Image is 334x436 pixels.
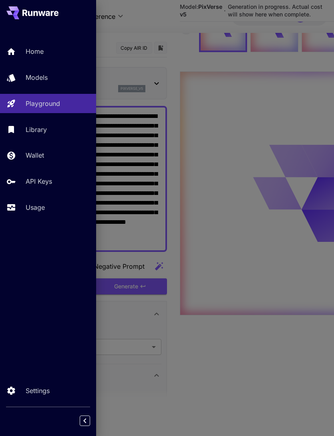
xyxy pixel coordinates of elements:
p: Home [26,47,44,56]
p: Wallet [26,150,44,160]
button: Collapse sidebar [80,416,90,426]
p: Library [26,125,47,134]
p: Settings [26,386,50,395]
p: API Keys [26,176,52,186]
p: Models [26,73,48,82]
div: Collapse sidebar [86,414,96,428]
p: Usage [26,203,45,212]
p: Playground [26,99,60,108]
